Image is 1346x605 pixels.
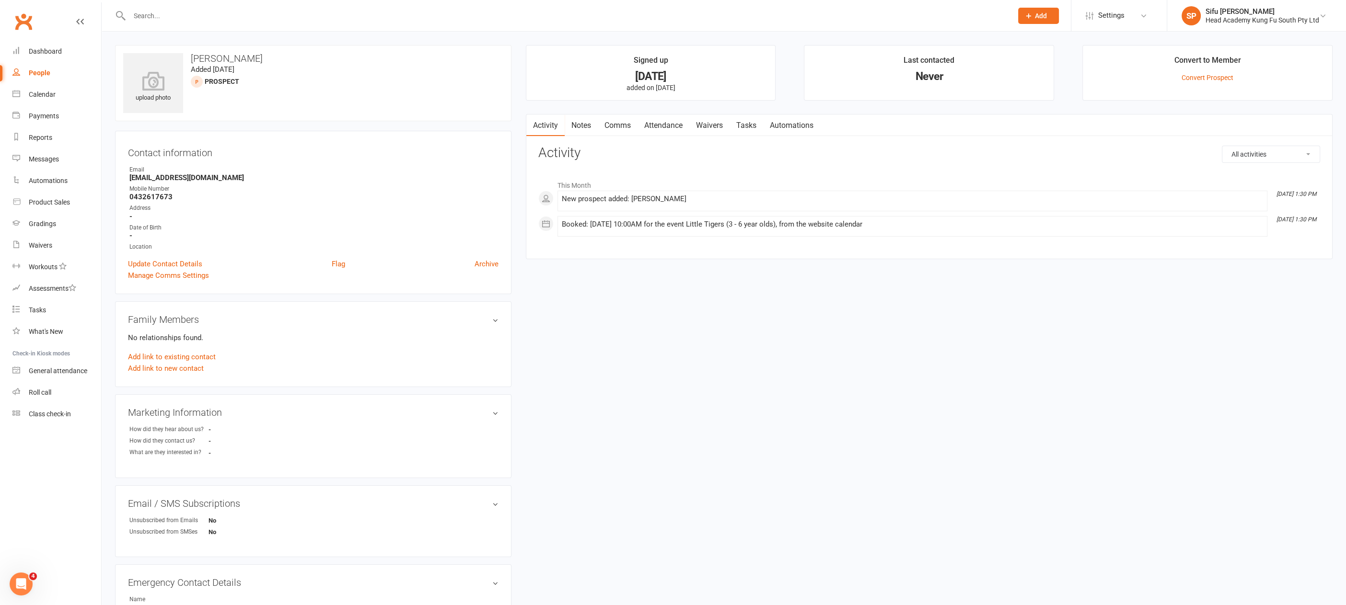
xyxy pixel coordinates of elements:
[129,173,499,182] strong: [EMAIL_ADDRESS][DOMAIN_NAME]
[129,204,499,213] div: Address
[129,165,499,174] div: Email
[598,114,638,137] a: Comms
[191,65,234,74] time: Added [DATE]
[475,258,499,270] a: Archive
[813,71,1045,81] div: Never
[128,258,202,270] a: Update Contact Details
[565,114,598,137] a: Notes
[29,47,62,55] div: Dashboard
[128,144,499,158] h3: Contact information
[128,498,499,509] h3: Email / SMS Subscriptions
[562,195,1263,203] div: New prospect added: [PERSON_NAME]
[123,53,503,64] h3: [PERSON_NAME]
[12,403,101,425] a: Class kiosk mode
[526,114,565,137] a: Activity
[1276,216,1316,223] i: [DATE] 1:30 PM
[209,517,264,524] strong: No
[12,84,101,105] a: Calendar
[29,388,51,396] div: Roll call
[129,184,499,194] div: Mobile Number
[123,71,183,103] div: upload photo
[129,242,499,251] div: Location
[1206,7,1319,16] div: Sifu [PERSON_NAME]
[205,78,239,85] snap: prospect
[12,321,101,342] a: What's New
[1098,5,1125,26] span: Settings
[29,134,52,141] div: Reports
[29,112,59,120] div: Payments
[12,10,35,34] a: Clubworx
[763,114,820,137] a: Automations
[129,425,209,434] div: How did they hear about us?
[29,241,52,249] div: Waivers
[128,351,216,363] a: Add link to existing contact
[128,332,499,343] p: No relationships found.
[29,198,70,206] div: Product Sales
[29,91,56,98] div: Calendar
[1182,6,1201,25] div: SP
[12,170,101,192] a: Automations
[129,231,499,240] strong: -
[12,148,101,170] a: Messages
[29,155,59,163] div: Messages
[29,220,56,228] div: Gradings
[209,437,264,445] strong: -
[209,449,264,457] strong: -
[128,270,209,281] a: Manage Comms Settings
[128,314,499,325] h3: Family Members
[129,436,209,445] div: How did they contact us?
[730,114,763,137] a: Tasks
[12,278,101,299] a: Assessments
[562,220,1263,228] div: Booked: [DATE] 10:00AM for the event Little Tigers (3 - 6 year olds), from the website calendar
[29,328,63,335] div: What's New
[129,193,499,201] strong: 0432617673
[12,235,101,256] a: Waivers
[29,367,87,375] div: General attendance
[332,258,345,270] a: Flag
[128,407,499,418] h3: Marketing Information
[538,146,1320,160] h3: Activity
[129,448,209,457] div: What are they interested in?
[129,595,209,604] div: Name
[12,256,101,278] a: Workouts
[12,62,101,84] a: People
[1276,191,1316,197] i: [DATE] 1:30 PM
[535,84,767,91] p: added on [DATE]
[1018,8,1059,24] button: Add
[128,577,499,588] h3: Emergency Contact Details
[29,285,76,292] div: Assessments
[29,306,46,314] div: Tasks
[209,528,264,536] strong: No
[29,572,37,580] span: 4
[10,572,33,595] iframe: Intercom live chat
[1206,16,1319,24] div: Head Academy Kung Fu South Pty Ltd
[29,263,58,271] div: Workouts
[12,105,101,127] a: Payments
[29,410,71,418] div: Class check-in
[12,299,101,321] a: Tasks
[129,527,209,537] div: Unsubscribed from SMSes
[29,69,50,77] div: People
[904,54,954,71] div: Last contacted
[12,192,101,213] a: Product Sales
[1035,12,1047,20] span: Add
[12,127,101,148] a: Reports
[129,212,499,221] strong: -
[209,426,264,433] strong: -
[689,114,730,137] a: Waivers
[128,363,204,374] a: Add link to new contact
[1182,74,1233,81] a: Convert Prospect
[29,177,68,184] div: Automations
[12,41,101,62] a: Dashboard
[535,71,767,81] div: [DATE]
[12,213,101,235] a: Gradings
[12,360,101,382] a: General attendance kiosk mode
[12,382,101,403] a: Roll call
[638,114,689,137] a: Attendance
[127,9,1006,23] input: Search...
[634,54,668,71] div: Signed up
[1174,54,1241,71] div: Convert to Member
[538,175,1320,191] li: This Month
[129,516,209,525] div: Unsubscribed from Emails
[129,223,499,232] div: Date of Birth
